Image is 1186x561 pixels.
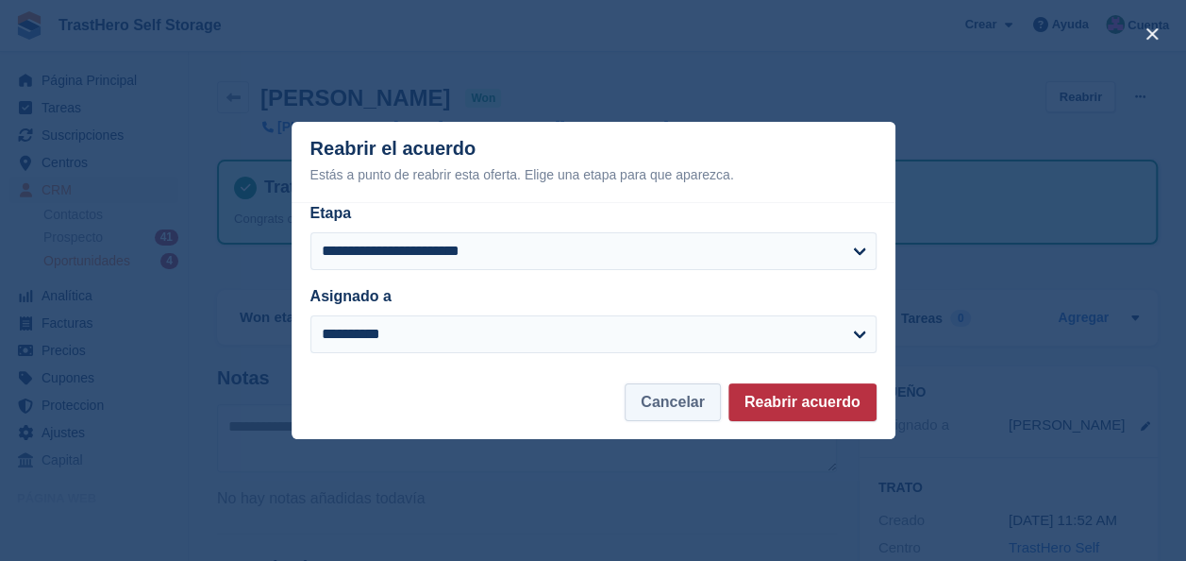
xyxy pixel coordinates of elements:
button: Reabrir acuerdo [728,383,877,421]
label: Etapa [310,205,352,221]
div: Estás a punto de reabrir esta oferta. Elige una etapa para que aparezca. [310,163,734,186]
div: Reabrir el acuerdo [310,138,734,186]
button: Cancelar [625,383,721,421]
label: Asignado a [310,288,392,304]
button: close [1137,19,1167,49]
